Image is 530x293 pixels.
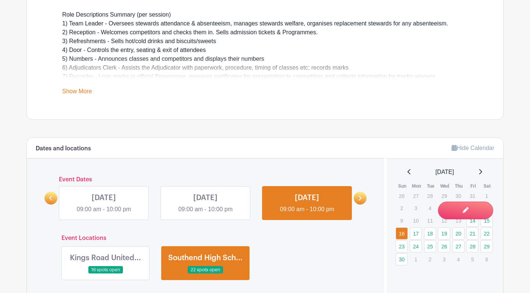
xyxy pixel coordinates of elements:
div: 2) Reception - Welcomes competitors and checks them in. Sells admission tickets & Programmes. 3) ... [62,28,468,46]
a: 28 [466,240,478,252]
p: 4 [424,202,436,214]
a: Hide Calendar [452,145,494,151]
p: 28 [424,190,436,202]
h6: Event Dates [57,176,354,183]
a: 20 [452,227,464,240]
p: 31 [466,190,478,202]
a: 25 [424,240,436,252]
h6: Dates and locations [36,145,91,152]
a: 30 [396,253,408,265]
p: 3 [410,202,422,214]
p: 5 [466,254,478,265]
p: 9 [396,215,408,226]
a: 22 [481,227,493,240]
a: 16 [396,227,408,240]
span: [DATE] [435,168,454,177]
p: 11 [424,215,436,226]
a: 24 [410,240,422,252]
a: 21 [466,227,478,240]
a: 27 [452,240,464,252]
a: 15 [481,214,493,227]
th: Sun [395,182,410,190]
th: Sat [480,182,495,190]
a: 29 [481,240,493,252]
h6: Event Locations [56,235,356,242]
a: 14 [466,214,478,227]
a: 19 [438,227,450,240]
p: 2 [424,254,436,265]
p: 10 [410,215,422,226]
p: 26 [396,190,408,202]
th: Wed [438,182,452,190]
a: 17 [410,227,422,240]
a: 26 [438,240,450,252]
th: Tue [424,182,438,190]
p: 12 [438,215,450,226]
p: 29 [438,190,450,202]
p: 3 [438,254,450,265]
p: 13 [452,215,464,226]
p: 27 [410,190,422,202]
p: 6 [481,254,493,265]
p: 30 [452,190,464,202]
a: Show More [62,88,92,97]
p: 4 [452,254,464,265]
th: Fri [466,182,480,190]
th: Thu [452,182,466,190]
th: Mon [409,182,424,190]
p: 1 [481,190,493,202]
p: 2 [396,202,408,214]
p: 1 [410,254,422,265]
a: 18 [424,227,436,240]
div: 4) Door - Controls the entry, seating & exit of attendees 5) Numbers - Announces classes and comp... [62,46,468,81]
div: Role Descriptions Summary (per session) 1) Team Leader - Oversees stewards attendance & absenteei... [62,10,468,28]
a: 23 [396,240,408,252]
